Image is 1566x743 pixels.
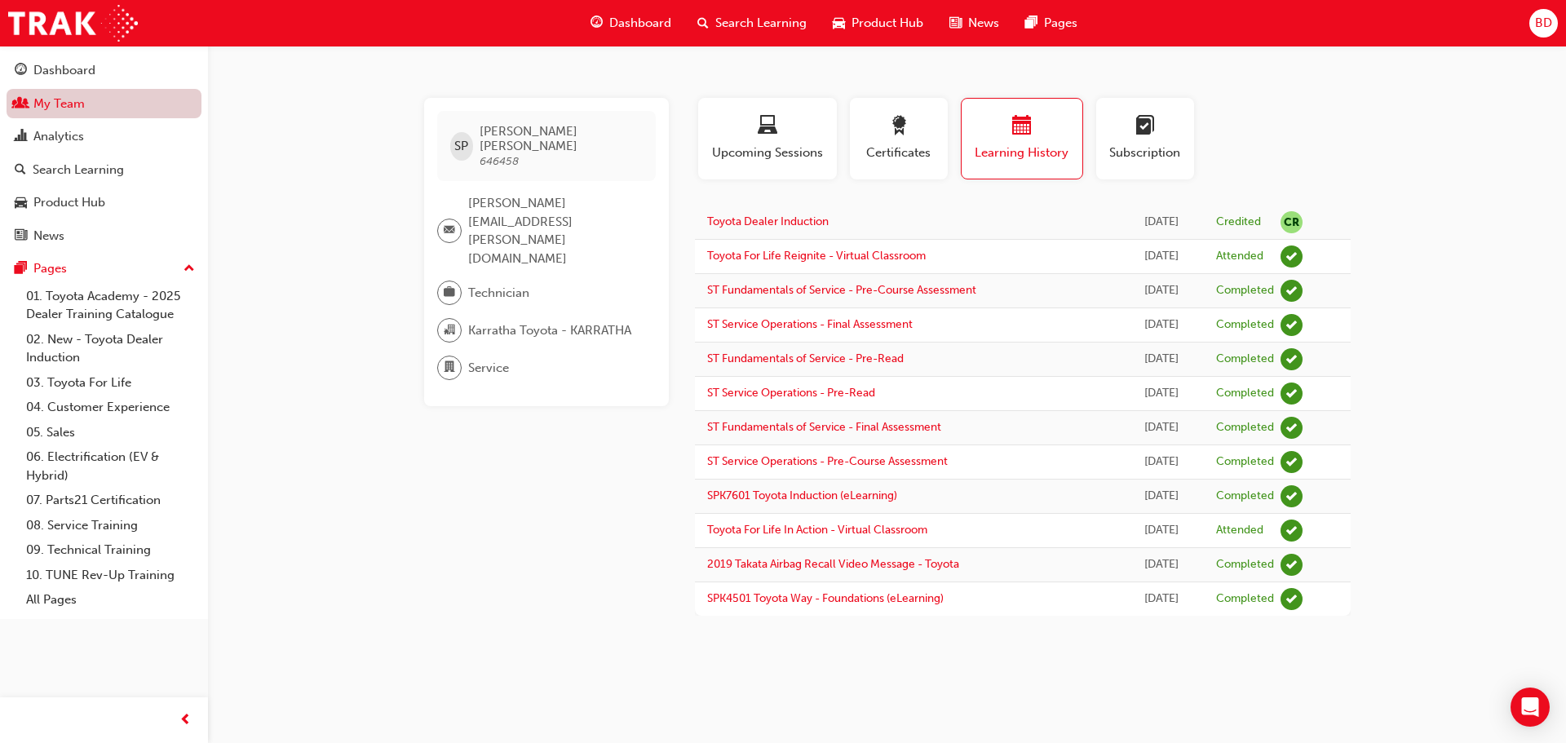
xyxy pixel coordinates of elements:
a: news-iconNews [936,7,1012,40]
button: Pages [7,254,201,284]
span: learningRecordVerb_COMPLETE-icon [1281,588,1303,610]
div: Pages [33,259,67,278]
div: Product Hub [33,193,105,212]
div: Completed [1216,591,1274,607]
span: null-icon [1281,211,1303,233]
span: Learning History [974,144,1070,162]
div: Attended [1216,249,1263,264]
a: pages-iconPages [1012,7,1090,40]
span: laptop-icon [758,116,777,138]
a: Toyota For Life In Action - Virtual Classroom [707,523,927,537]
div: Tue Aug 29 2023 22:00:00 GMT+0800 (Australian Western Standard Time) [1131,350,1192,369]
span: 646458 [480,154,519,168]
a: 07. Parts21 Certification [20,488,201,513]
div: Open Intercom Messenger [1511,688,1550,727]
span: chart-icon [15,130,27,144]
a: ST Service Operations - Pre-Read [707,386,875,400]
div: Tue Aug 29 2023 22:00:00 GMT+0800 (Australian Western Standard Time) [1131,384,1192,403]
span: pages-icon [15,262,27,276]
div: Completed [1216,352,1274,367]
span: pages-icon [1025,13,1037,33]
div: Analytics [33,127,84,146]
a: ST Fundamentals of Service - Final Assessment [707,420,941,434]
a: 08. Service Training [20,513,201,538]
span: learningRecordVerb_COMPLETE-icon [1281,554,1303,576]
div: Wed Oct 05 2022 22:00:00 GMT+0800 (Australian Western Standard Time) [1131,521,1192,540]
a: SPK7601 Toyota Induction (eLearning) [707,489,897,502]
span: up-icon [184,259,195,280]
span: news-icon [949,13,962,33]
div: Completed [1216,420,1274,436]
span: guage-icon [591,13,603,33]
a: Analytics [7,122,201,152]
span: learningRecordVerb_COMPLETE-icon [1281,314,1303,336]
a: ST Fundamentals of Service - Pre-Course Assessment [707,283,976,297]
a: Toyota For Life Reignite - Virtual Classroom [707,249,926,263]
div: Completed [1216,557,1274,573]
a: ST Fundamentals of Service - Pre-Read [707,352,904,365]
a: SPK4501 Toyota Way - Foundations (eLearning) [707,591,944,605]
a: guage-iconDashboard [577,7,684,40]
span: [PERSON_NAME] [PERSON_NAME] [480,124,642,153]
div: Dashboard [33,61,95,80]
div: Tue Aug 29 2023 22:00:00 GMT+0800 (Australian Western Standard Time) [1131,316,1192,334]
span: Search Learning [715,14,807,33]
span: briefcase-icon [444,282,455,303]
span: Technician [468,284,529,303]
span: Karratha Toyota - KARRATHA [468,321,631,340]
span: award-icon [889,116,909,138]
span: calendar-icon [1012,116,1032,138]
span: department-icon [444,357,455,378]
span: learningRecordVerb_COMPLETE-icon [1281,485,1303,507]
a: ST Service Operations - Pre-Course Assessment [707,454,948,468]
a: News [7,221,201,251]
div: Credited [1216,214,1261,230]
a: Trak [8,5,138,42]
a: search-iconSearch Learning [684,7,820,40]
span: learningRecordVerb_COMPLETE-icon [1281,451,1303,473]
span: learningRecordVerb_COMPLETE-icon [1281,417,1303,439]
span: search-icon [697,13,709,33]
span: car-icon [15,196,27,210]
div: Tue Mar 25 2025 20:00:00 GMT+0800 (Australian Western Standard Time) [1131,213,1192,232]
span: learningRecordVerb_COMPLETE-icon [1281,383,1303,405]
span: learningRecordVerb_COMPLETE-icon [1281,348,1303,370]
a: 01. Toyota Academy - 2025 Dealer Training Catalogue [20,284,201,327]
div: Completed [1216,283,1274,299]
span: Dashboard [609,14,671,33]
span: News [968,14,999,33]
span: guage-icon [15,64,27,78]
span: news-icon [15,229,27,244]
div: Completed [1216,386,1274,401]
span: search-icon [15,163,26,178]
span: [PERSON_NAME][EMAIL_ADDRESS][PERSON_NAME][DOMAIN_NAME] [468,194,643,268]
span: SP [454,137,468,156]
span: people-icon [15,97,27,112]
div: Completed [1216,454,1274,470]
span: Certificates [862,144,936,162]
a: Product Hub [7,188,201,218]
div: Completed [1216,489,1274,504]
button: Certificates [850,98,948,179]
button: Learning History [961,98,1083,179]
div: Tue Aug 29 2023 22:00:00 GMT+0800 (Australian Western Standard Time) [1131,281,1192,300]
a: My Team [7,89,201,119]
span: learningRecordVerb_COMPLETE-icon [1281,280,1303,302]
div: Wed Jul 27 2022 22:00:00 GMT+0800 (Australian Western Standard Time) [1131,555,1192,574]
span: BD [1535,14,1552,33]
a: 05. Sales [20,420,201,445]
a: Search Learning [7,155,201,185]
div: Tue Apr 23 2024 14:30:00 GMT+0800 (Australian Western Standard Time) [1131,247,1192,266]
span: learningRecordVerb_ATTEND-icon [1281,520,1303,542]
span: Subscription [1108,144,1182,162]
span: organisation-icon [444,320,455,341]
span: learningplan-icon [1135,116,1155,138]
a: 03. Toyota For Life [20,370,201,396]
span: Service [468,359,509,378]
button: Upcoming Sessions [698,98,837,179]
a: ST Service Operations - Final Assessment [707,317,913,331]
a: 09. Technical Training [20,537,201,563]
span: email-icon [444,220,455,241]
div: Tue Aug 29 2023 22:00:00 GMT+0800 (Australian Western Standard Time) [1131,453,1192,471]
button: Subscription [1096,98,1194,179]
